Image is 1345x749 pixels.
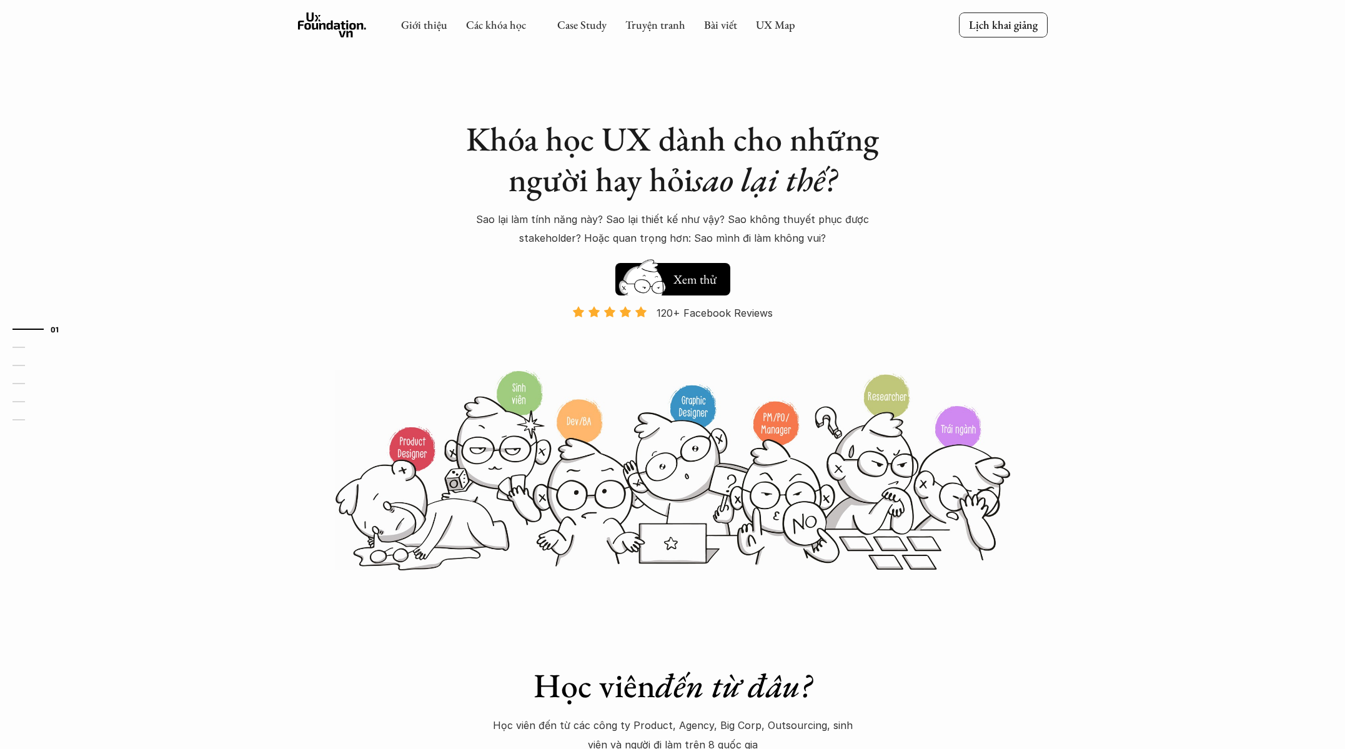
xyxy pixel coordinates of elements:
[12,322,72,337] a: 01
[756,17,795,32] a: UX Map
[655,663,811,707] em: đến từ đâu?
[454,119,891,200] h1: Khóa học UX dành cho những người hay hỏi
[615,257,730,295] a: Xem thử
[401,17,447,32] a: Giới thiệu
[672,270,718,288] h5: Xem thử
[557,17,607,32] a: Case Study
[562,305,784,369] a: 120+ Facebook Reviews
[466,17,526,32] a: Các khóa học
[625,17,685,32] a: Truyện tranh
[704,17,737,32] a: Bài viết
[969,17,1038,32] p: Lịch khai giảng
[657,304,773,322] p: 120+ Facebook Reviews
[454,665,891,706] h1: Học viên
[454,210,891,248] p: Sao lại làm tính năng này? Sao lại thiết kế như vậy? Sao không thuyết phục được stakeholder? Hoặc...
[959,12,1048,37] a: Lịch khai giảng
[51,325,59,334] strong: 01
[693,157,836,201] em: sao lại thế?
